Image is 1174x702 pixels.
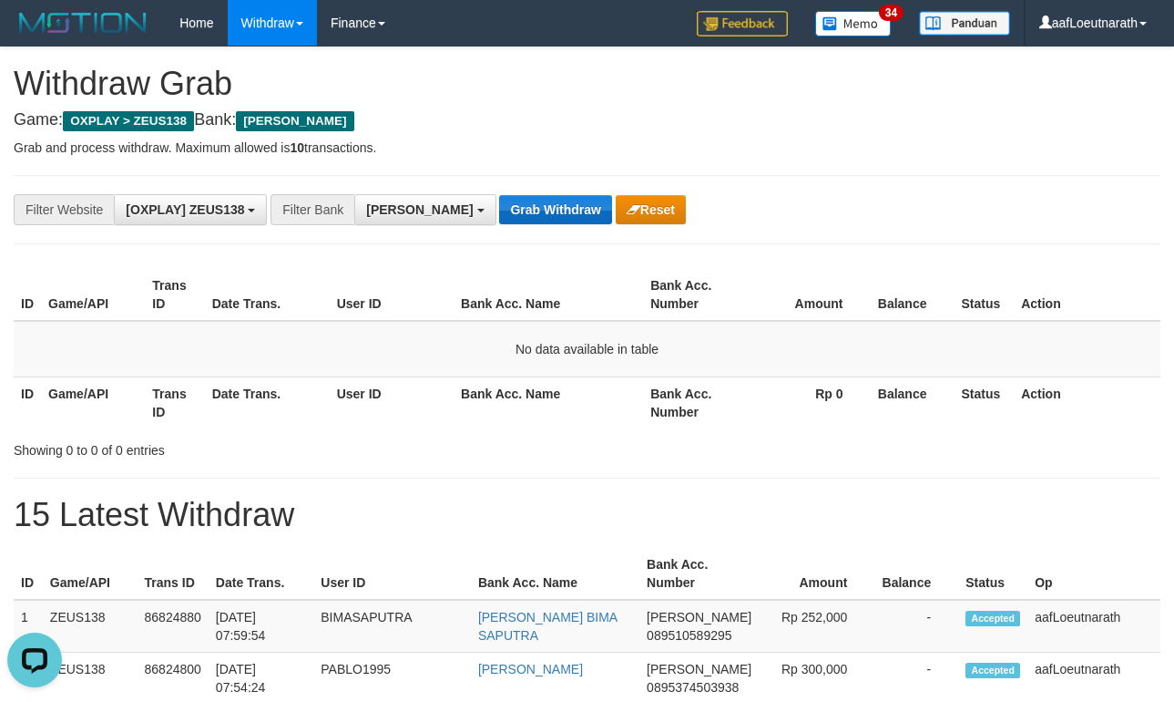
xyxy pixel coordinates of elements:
th: Bank Acc. Number [643,269,747,321]
th: Trans ID [145,269,204,321]
span: Copy 0895374503938 to clipboard [647,680,739,695]
td: - [874,600,958,653]
button: Grab Withdraw [499,195,611,224]
span: [PERSON_NAME] [236,111,353,131]
th: Game/API [41,377,145,428]
th: Status [958,548,1027,600]
img: MOTION_logo.png [14,9,152,36]
p: Grab and process withdraw. Maximum allowed is transactions. [14,139,1160,157]
span: [PERSON_NAME] [366,202,473,217]
th: Game/API [43,548,138,600]
th: Balance [871,377,955,428]
th: ID [14,377,41,428]
th: User ID [330,377,454,428]
span: 34 [879,5,903,21]
th: Date Trans. [209,548,313,600]
span: Accepted [965,611,1020,626]
button: Reset [616,195,686,224]
strong: 10 [290,140,304,155]
img: panduan.png [919,11,1010,36]
td: [DATE] 07:59:54 [209,600,313,653]
h1: 15 Latest Withdraw [14,497,1160,533]
th: Trans ID [138,548,209,600]
span: Copy 089510589295 to clipboard [647,628,731,643]
td: 86824880 [138,600,209,653]
td: aafLoeutnarath [1027,600,1160,653]
th: Bank Acc. Name [454,269,643,321]
th: Bank Acc. Name [454,377,643,428]
th: Amount [747,269,871,321]
span: [PERSON_NAME] [647,662,751,676]
th: Trans ID [145,377,204,428]
span: [PERSON_NAME] [647,610,751,625]
th: User ID [313,548,471,600]
td: ZEUS138 [43,600,138,653]
img: Feedback.jpg [697,11,788,36]
th: Amount [759,548,874,600]
th: Balance [871,269,955,321]
button: [PERSON_NAME] [354,194,495,225]
th: Op [1027,548,1160,600]
th: User ID [330,269,454,321]
th: ID [14,548,43,600]
a: [PERSON_NAME] BIMA SAPUTRA [478,610,617,643]
th: Bank Acc. Number [639,548,759,600]
a: [PERSON_NAME] [478,662,583,676]
h1: Withdraw Grab [14,66,1160,102]
th: Rp 0 [747,377,871,428]
th: Status [954,377,1014,428]
td: 1 [14,600,43,653]
button: Open LiveChat chat widget [7,7,62,62]
th: Date Trans. [205,269,330,321]
td: Rp 252,000 [759,600,874,653]
h4: Game: Bank: [14,111,1160,129]
div: Showing 0 to 0 of 0 entries [14,434,475,459]
th: Date Trans. [205,377,330,428]
span: [OXPLAY] ZEUS138 [126,202,244,217]
span: Accepted [965,663,1020,678]
th: Status [954,269,1014,321]
div: Filter Website [14,194,114,225]
th: Bank Acc. Number [643,377,747,428]
img: Button%20Memo.svg [815,11,892,36]
th: Game/API [41,269,145,321]
th: Balance [874,548,958,600]
th: Bank Acc. Name [471,548,639,600]
button: [OXPLAY] ZEUS138 [114,194,267,225]
th: Action [1014,269,1160,321]
th: Action [1014,377,1160,428]
div: Filter Bank [271,194,354,225]
td: BIMASAPUTRA [313,600,471,653]
td: No data available in table [14,321,1160,377]
span: OXPLAY > ZEUS138 [63,111,194,131]
th: ID [14,269,41,321]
